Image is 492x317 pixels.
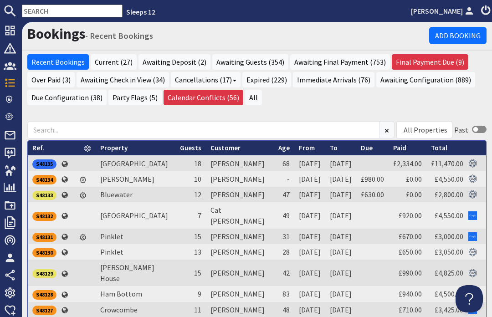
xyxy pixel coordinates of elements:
td: [DATE] [294,286,325,302]
td: [PERSON_NAME] [206,187,274,202]
a: £3,050.00 [435,247,463,256]
a: Current (27) [91,54,137,70]
small: - Recent Bookings [85,31,153,41]
td: [PERSON_NAME] [206,244,274,260]
td: [DATE] [325,229,356,244]
a: Crowcombe [100,305,138,314]
td: 31 [274,229,294,244]
a: S48133 [32,190,56,199]
a: S48131 [32,232,56,241]
a: Customer [210,143,241,152]
a: Ref. [32,143,44,152]
a: £990.00 [399,268,422,277]
a: Guests [180,143,201,152]
a: £2,334.00 [393,159,422,168]
a: £2,800.00 [435,190,463,199]
img: Referer: Sleeps 12 [468,174,477,183]
a: £0.00 [406,174,422,184]
a: [PERSON_NAME] House [100,263,154,283]
img: Referer: Google [468,232,477,241]
span: 11 [194,305,201,314]
td: [DATE] [294,229,325,244]
div: S48135 [32,159,56,169]
span: 7 [198,211,201,220]
span: 13 [194,247,201,256]
td: [DATE] [294,171,325,187]
a: Pinklet [100,232,123,241]
span: 15 [194,232,201,241]
td: [DATE] [294,187,325,202]
a: All [245,90,262,105]
td: 42 [274,260,294,286]
a: Bookings [27,25,85,42]
div: S48128 [32,290,56,299]
a: Awaiting Guests (354) [212,54,288,70]
div: S48131 [32,233,56,242]
th: Due [356,141,389,156]
td: [DATE] [325,244,356,260]
a: Property [100,143,128,152]
td: Cat [PERSON_NAME] [206,202,274,229]
a: Calendar Conflicts (56) [164,90,243,105]
a: £920.00 [399,211,422,220]
div: S48132 [32,212,56,221]
span: 12 [194,190,201,199]
img: Referer: Sleeps 12 [468,159,477,168]
a: £11,470.00 [431,159,463,168]
div: S48129 [32,269,56,278]
a: £940.00 [399,289,422,298]
a: [PERSON_NAME] [100,174,154,184]
td: [PERSON_NAME] [206,171,274,187]
a: Party Flags (5) [108,90,162,105]
a: £980.00 [361,174,384,184]
td: [PERSON_NAME] [206,155,274,171]
a: £670.00 [399,232,422,241]
a: Awaiting Check in View (34) [77,72,169,87]
a: £4,550.00 [435,174,463,184]
a: S48134 [32,174,56,184]
span: 15 [194,268,201,277]
div: Past [454,124,468,135]
td: [DATE] [325,155,356,171]
a: S48135 [32,158,56,168]
td: [PERSON_NAME] [206,260,274,286]
a: £4,500.00 [435,289,463,298]
a: [PERSON_NAME] [411,5,476,16]
a: £710.00 [399,305,422,314]
a: [GEOGRAPHIC_DATA] [100,159,168,168]
td: [DATE] [325,260,356,286]
td: [DATE] [294,244,325,260]
td: 47 [274,187,294,202]
a: Due Configuration (38) [27,90,107,105]
a: £3,425.00 [435,305,463,314]
a: From [299,143,315,152]
a: £0.00 [406,190,422,199]
a: S48127 [32,305,56,314]
a: £630.00 [361,190,384,199]
img: Referer: Sleeps 12 [468,248,477,256]
input: SEARCH [22,5,123,17]
a: Paid [393,143,406,152]
a: S48130 [32,247,56,256]
a: £3,000.00 [435,232,463,241]
td: [DATE] [325,171,356,187]
a: £650.00 [399,247,422,256]
a: Expired (229) [242,72,291,87]
img: Referer: Google [468,211,477,220]
td: 49 [274,202,294,229]
a: Add Booking [429,27,487,44]
iframe: Toggle Customer Support [456,285,483,312]
a: S48128 [32,289,56,298]
a: Age [278,143,290,152]
a: Immediate Arrivals (76) [293,72,374,87]
a: Ham Bottom [100,289,142,298]
td: [DATE] [294,202,325,229]
a: Total [431,143,447,152]
a: Over Paid (3) [27,72,75,87]
td: [PERSON_NAME] [206,229,274,244]
td: 68 [274,155,294,171]
a: Bluewater [100,190,133,199]
a: Final Payment Due (9) [392,54,468,70]
td: [DATE] [325,286,356,302]
a: Recent Bookings [27,54,89,70]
